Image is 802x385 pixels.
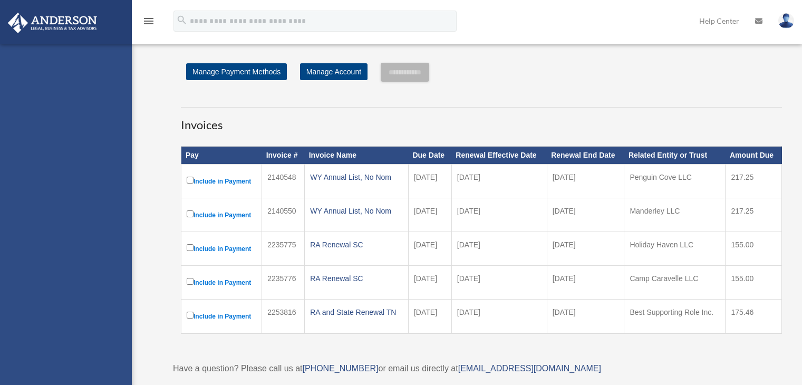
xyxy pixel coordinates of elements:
td: [DATE] [547,232,624,265]
td: 2235775 [262,232,305,265]
td: [DATE] [451,265,547,299]
td: 217.25 [726,164,782,198]
td: Holiday Haven LLC [624,232,726,265]
img: Anderson Advisors Platinum Portal [5,13,100,33]
td: 2140550 [262,198,305,232]
a: [EMAIL_ADDRESS][DOMAIN_NAME] [458,364,601,373]
td: 155.00 [726,232,782,265]
input: Include in Payment [187,312,194,319]
td: [DATE] [547,164,624,198]
div: RA Renewal SC [310,237,403,252]
th: Amount Due [726,147,782,165]
input: Include in Payment [187,278,194,285]
th: Related Entity or Trust [624,147,726,165]
td: 175.46 [726,299,782,333]
input: Include in Payment [187,244,194,251]
div: RA Renewal SC [310,271,403,286]
div: WY Annual List, No Nom [310,170,403,185]
td: 2235776 [262,265,305,299]
i: search [176,14,188,26]
label: Include in Payment [187,276,256,289]
label: Include in Payment [187,242,256,255]
td: [DATE] [451,232,547,265]
td: [DATE] [451,198,547,232]
td: [DATE] [547,198,624,232]
td: Camp Caravelle LLC [624,265,726,299]
p: Have a question? Please call us at or email us directly at [173,361,790,376]
input: Include in Payment [187,177,194,184]
td: [DATE] [408,198,451,232]
i: menu [142,15,155,27]
td: [DATE] [408,265,451,299]
img: User Pic [778,13,794,28]
td: [DATE] [408,232,451,265]
a: menu [142,18,155,27]
label: Include in Payment [187,208,256,222]
td: [DATE] [408,164,451,198]
div: WY Annual List, No Nom [310,204,403,218]
td: [DATE] [451,164,547,198]
th: Invoice Name [305,147,409,165]
td: Penguin Cove LLC [624,164,726,198]
a: [PHONE_NUMBER] [302,364,378,373]
input: Include in Payment [187,210,194,217]
h3: Invoices [181,107,782,133]
th: Pay [181,147,262,165]
a: Manage Payment Methods [186,63,287,80]
td: 217.25 [726,198,782,232]
td: [DATE] [547,299,624,333]
td: Manderley LLC [624,198,726,232]
label: Include in Payment [187,175,256,188]
td: [DATE] [408,299,451,333]
th: Renewal Effective Date [451,147,547,165]
label: Include in Payment [187,310,256,323]
div: RA and State Renewal TN [310,305,403,320]
td: 2140548 [262,164,305,198]
td: Best Supporting Role Inc. [624,299,726,333]
th: Due Date [408,147,451,165]
a: Manage Account [300,63,368,80]
td: [DATE] [451,299,547,333]
td: [DATE] [547,265,624,299]
th: Renewal End Date [547,147,624,165]
td: 2253816 [262,299,305,333]
td: 155.00 [726,265,782,299]
th: Invoice # [262,147,305,165]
